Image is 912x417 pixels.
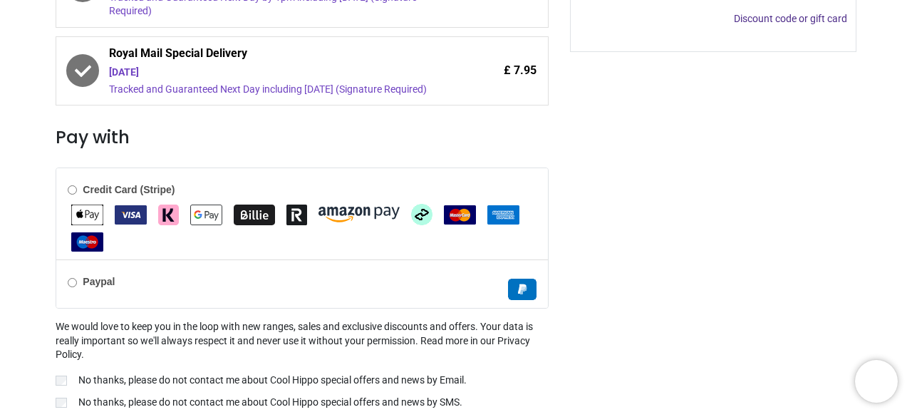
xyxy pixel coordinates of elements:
[487,205,519,225] img: American Express
[71,208,103,220] span: Apple Pay
[504,63,537,78] span: £ 7.95
[109,46,450,66] span: Royal Mail Special Delivery
[115,205,147,225] img: VISA
[109,83,450,97] div: Tracked and Guaranteed Next Day including [DATE] (Signature Required)
[78,374,467,388] p: No thanks, please do not contact me about Cool Hippo special offers and news by Email.
[190,208,222,220] span: Google Pay
[318,208,400,220] span: Amazon Pay
[286,205,307,225] img: Revolut Pay
[56,398,67,408] input: No thanks, please do not contact me about Cool Hippo special offers and news by SMS.
[734,13,847,24] a: Discount code or gift card
[78,396,462,410] p: No thanks, please do not contact me about Cool Hippo special offers and news by SMS.
[855,360,898,403] iframe: Brevo live chat
[83,276,115,287] b: Paypal
[508,283,537,294] span: Paypal
[56,376,67,386] input: No thanks, please do not contact me about Cool Hippo special offers and news by Email.
[83,184,175,195] b: Credit Card (Stripe)
[318,207,400,222] img: Amazon Pay
[411,204,432,225] img: Afterpay Clearpay
[71,205,103,225] img: Apple Pay
[411,208,432,220] span: Afterpay Clearpay
[56,320,548,413] div: We would love to keep you in the loop with new ranges, sales and exclusive discounts and offers. ...
[158,205,179,225] img: Klarna
[508,279,537,300] img: Paypal
[109,66,450,80] div: [DATE]
[234,208,275,220] span: Billie
[158,208,179,220] span: Klarna
[487,208,519,220] span: American Express
[444,205,476,225] img: MasterCard
[71,232,103,252] img: Maestro
[68,185,77,195] input: Credit Card (Stripe)
[68,278,77,287] input: Paypal
[56,125,548,150] h3: Pay with
[444,208,476,220] span: MasterCard
[190,205,222,225] img: Google Pay
[286,208,307,220] span: Revolut Pay
[115,208,147,220] span: VISA
[71,235,103,247] span: Maestro
[234,205,275,225] img: Billie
